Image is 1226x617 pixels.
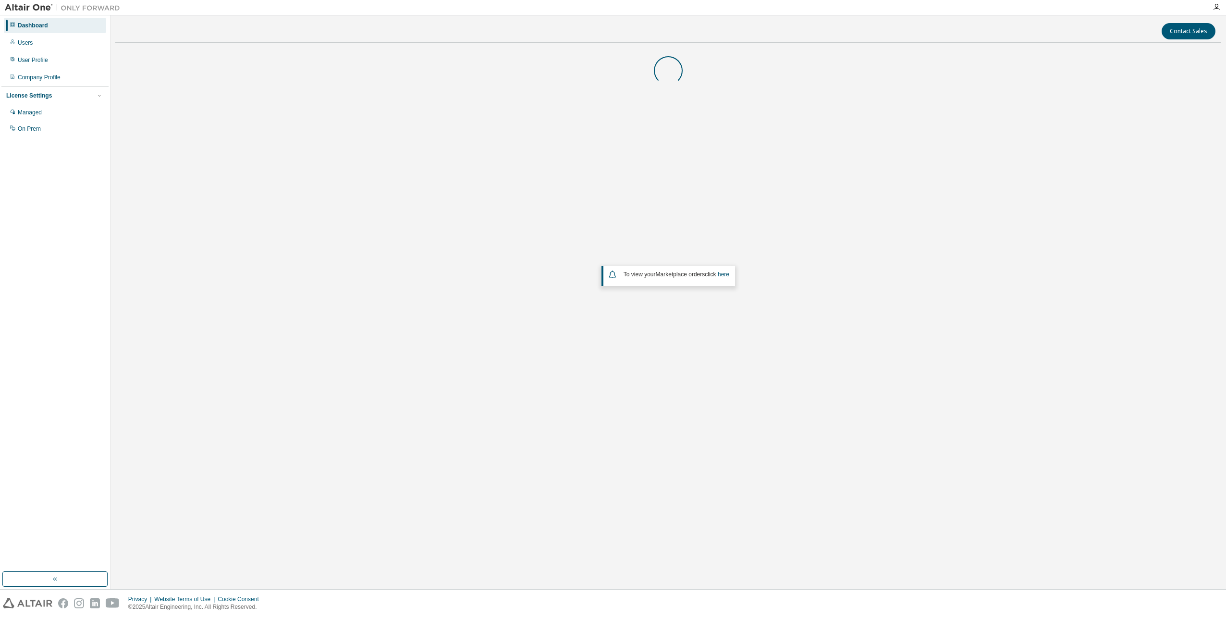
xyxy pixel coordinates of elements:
img: linkedin.svg [90,598,100,608]
span: To view your click [624,271,729,278]
div: Managed [18,109,42,116]
div: User Profile [18,56,48,64]
div: Privacy [128,595,154,603]
img: altair_logo.svg [3,598,52,608]
img: facebook.svg [58,598,68,608]
div: On Prem [18,125,41,133]
p: © 2025 Altair Engineering, Inc. All Rights Reserved. [128,603,265,611]
button: Contact Sales [1162,23,1215,39]
div: Users [18,39,33,47]
div: Cookie Consent [218,595,264,603]
div: Website Terms of Use [154,595,218,603]
div: License Settings [6,92,52,99]
div: Company Profile [18,74,61,81]
img: Altair One [5,3,125,12]
em: Marketplace orders [656,271,705,278]
a: here [718,271,729,278]
img: youtube.svg [106,598,120,608]
img: instagram.svg [74,598,84,608]
div: Dashboard [18,22,48,29]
